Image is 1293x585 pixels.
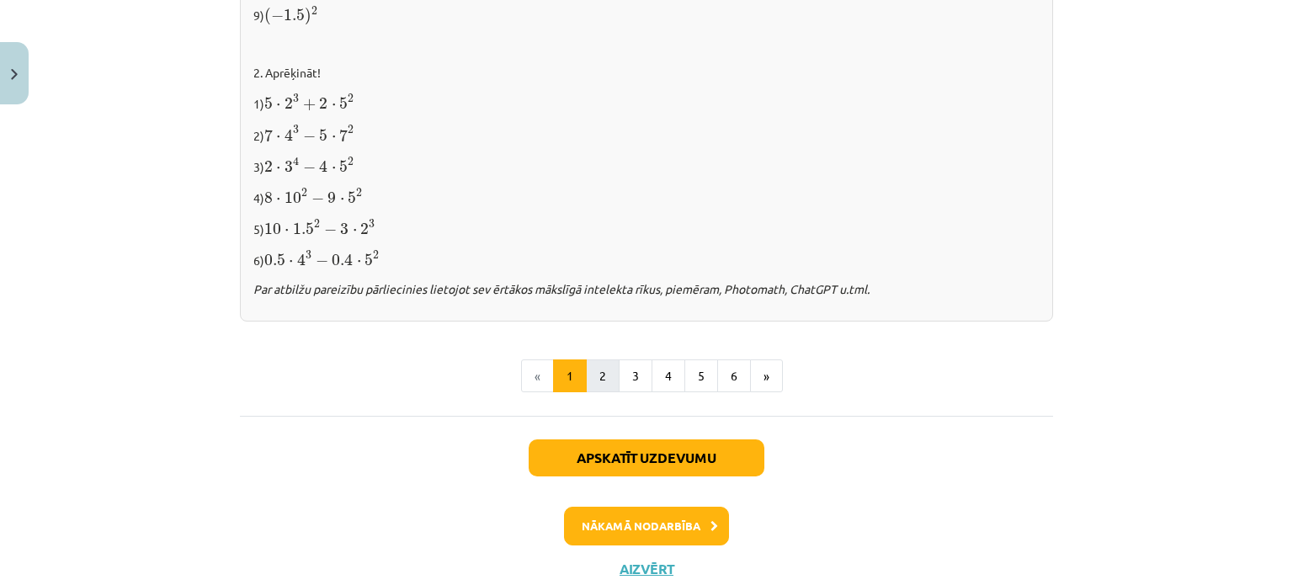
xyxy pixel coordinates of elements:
span: ⋅ [332,167,336,172]
span: − [324,224,337,236]
span: 10 [264,223,281,235]
p: 6) [253,248,1040,269]
span: 3 [293,125,299,134]
button: Apskatīt uzdevumu [529,439,764,476]
span: 2 [356,189,362,197]
span: 2 [373,251,379,259]
span: 8 [264,192,273,204]
button: » [750,359,783,393]
p: 2) [253,124,1040,145]
span: 4 [297,253,306,266]
nav: Page navigation example [240,359,1053,393]
span: 2 [314,220,320,228]
img: icon-close-lesson-0947bae3869378f0d4975bcd49f059093ad1ed9edebbc8119c70593378902aed.svg [11,69,18,80]
span: 2 [264,161,273,173]
button: 4 [652,359,685,393]
p: 2. Aprēķināt! [253,64,1040,82]
p: 1) [253,92,1040,113]
span: 2 [285,98,293,109]
span: 2 [348,125,354,134]
span: 0.5 [264,254,285,266]
button: 5 [684,359,718,393]
span: − [311,193,324,205]
button: Nākamā nodarbība [564,507,729,545]
span: ( [264,8,271,25]
span: 5 [348,192,356,204]
span: 7 [264,129,273,141]
span: + [303,98,316,110]
span: ⋅ [276,104,280,109]
button: 6 [717,359,751,393]
span: − [303,130,316,142]
span: ⋅ [353,229,357,234]
span: 2 [348,94,354,103]
span: 10 [285,192,301,204]
span: 9 [327,192,336,204]
span: ⋅ [340,198,344,203]
span: 2 [360,223,369,235]
span: 5 [319,130,327,141]
i: Par atbilžu pareizību pārliecinies lietojot sev ērtākos mākslīgā intelekta rīkus, piemēram, Photo... [253,281,870,296]
span: 5 [339,98,348,109]
span: − [316,255,328,267]
button: 1 [553,359,587,393]
span: 3 [369,220,375,228]
span: ⋅ [276,167,280,172]
span: 2 [348,157,354,166]
span: 1.5 [293,223,314,235]
p: 5) [253,217,1040,238]
span: 3 [340,223,349,235]
span: 2 [319,98,327,109]
span: 5 [339,161,348,173]
p: 4) [253,186,1040,207]
span: ⋅ [276,198,280,203]
span: ⋅ [276,136,280,141]
span: 7 [339,129,348,141]
span: ⋅ [357,260,361,265]
button: Aizvērt [615,561,678,577]
span: 4 [319,160,327,173]
span: − [303,162,316,173]
span: ⋅ [285,229,289,234]
span: 2 [301,189,307,197]
span: − [271,10,284,22]
span: 5 [264,98,273,109]
span: 5 [364,254,373,266]
span: 3 [306,251,311,259]
span: 2 [311,7,317,15]
button: 2 [586,359,620,393]
span: 3 [293,94,299,103]
p: 3) [253,155,1040,176]
span: ) [305,8,311,25]
span: ⋅ [332,136,336,141]
span: 1.5 [284,9,305,21]
span: 4 [285,129,293,141]
span: ⋅ [289,260,293,265]
span: 4 [293,157,299,166]
span: 3 [285,161,293,173]
button: 3 [619,359,652,393]
p: 9) [253,3,1040,26]
span: 0.4 [332,253,353,266]
span: ⋅ [332,104,336,109]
